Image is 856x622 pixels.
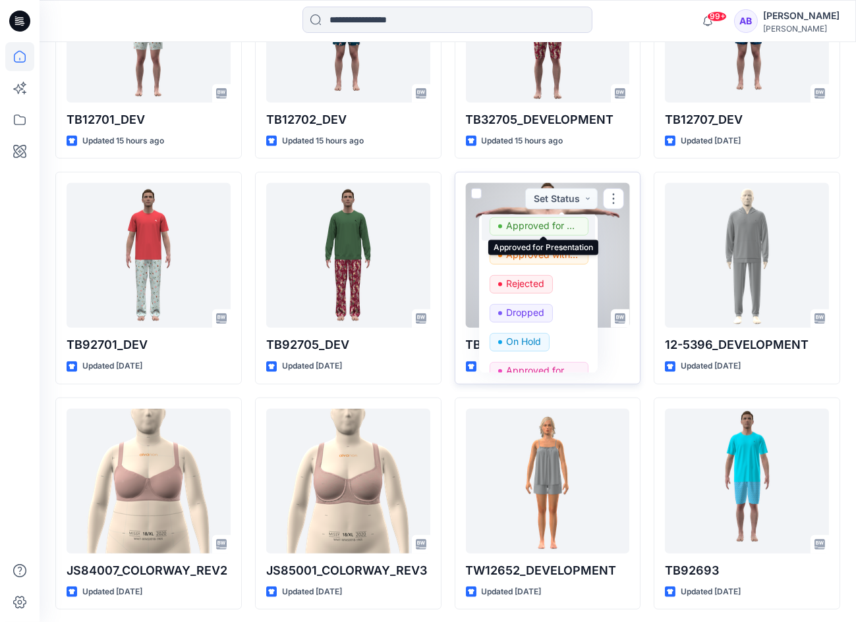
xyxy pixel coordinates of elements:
p: Rejected [506,275,544,292]
p: TB82706_DEV [466,336,630,354]
p: TW12652_DEVELOPMENT [466,561,630,580]
a: TB92693 [665,409,829,554]
span: 99+ [707,11,727,22]
a: TB82706_DEV [466,183,630,328]
p: Updated [DATE] [282,359,342,373]
p: Updated [DATE] [681,359,741,373]
p: Updated [DATE] [282,585,342,599]
p: On Hold [506,333,541,350]
p: JS84007_COLORWAY_REV2 [67,561,231,580]
a: TW12652_DEVELOPMENT [466,409,630,554]
p: TB92705_DEV [266,336,430,354]
a: TB92701_DEV [67,183,231,328]
a: JS85001_COLORWAY_REV3 [266,409,430,554]
a: TB92705_DEV [266,183,430,328]
p: Updated [DATE] [482,585,542,599]
p: TB12702_DEV [266,111,430,129]
p: Dropped [506,304,544,321]
p: TB12707_DEV [665,111,829,129]
div: [PERSON_NAME] [763,8,840,24]
p: TB92693 [665,561,829,580]
a: JS84007_COLORWAY_REV2 [67,409,231,554]
p: Approved for Upload to customer platform [506,362,580,379]
p: TB32705_DEVELOPMENT [466,111,630,129]
p: Updated [DATE] [82,359,142,373]
div: AB [734,9,758,33]
p: Approved for Presentation [506,217,580,234]
p: Updated [DATE] [681,585,741,599]
p: Approved with corrections [506,246,580,263]
p: JS85001_COLORWAY_REV3 [266,561,430,580]
p: 12-5396_DEVELOPMENT [665,336,829,354]
p: Updated 15 hours ago [482,134,563,148]
p: Updated [DATE] [681,134,741,148]
a: 12-5396_DEVELOPMENT [665,183,829,328]
p: TB12701_DEV [67,111,231,129]
p: Updated 15 hours ago [82,134,164,148]
p: TB92701_DEV [67,336,231,354]
div: [PERSON_NAME] [763,24,840,34]
p: Updated 15 hours ago [282,134,364,148]
p: Updated [DATE] [82,585,142,599]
